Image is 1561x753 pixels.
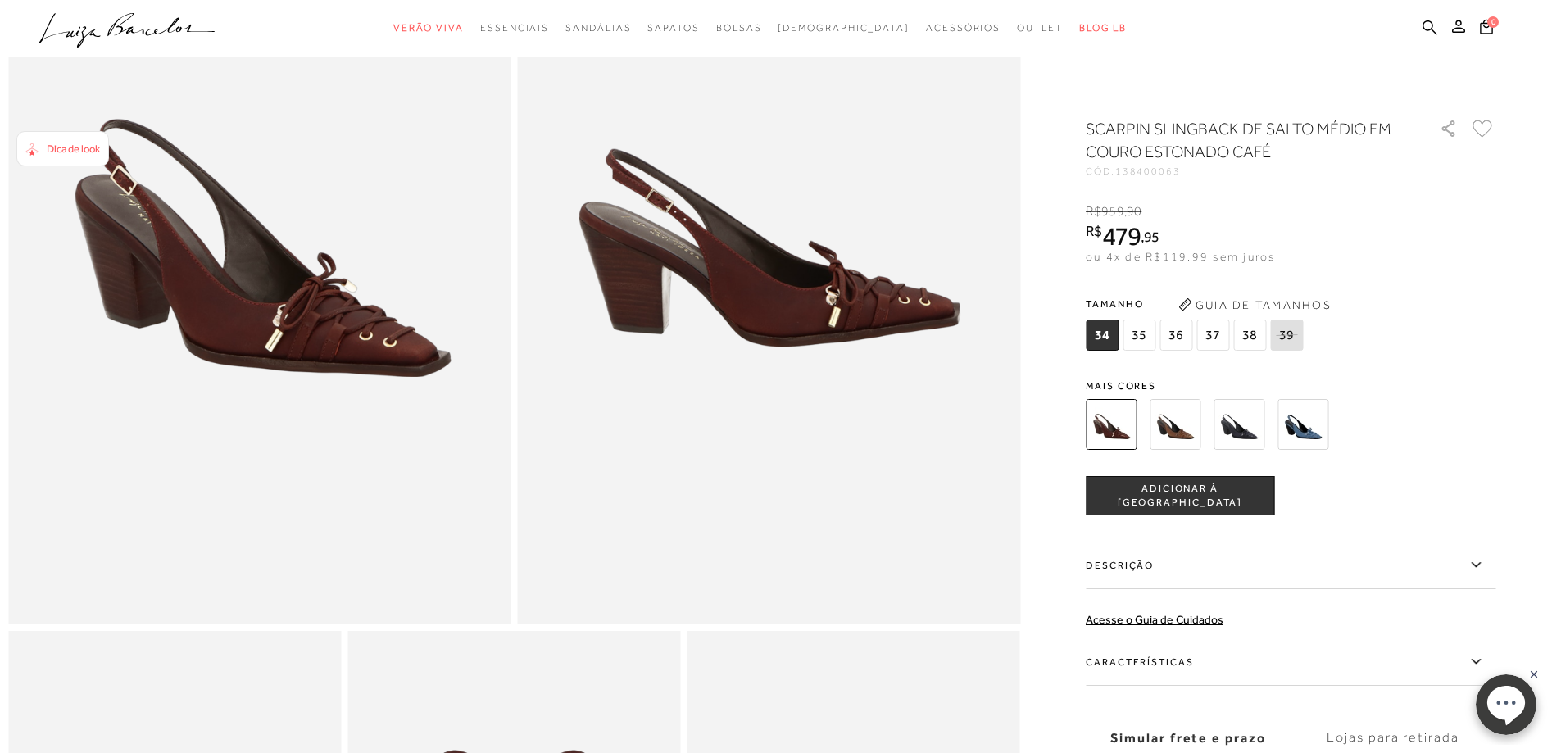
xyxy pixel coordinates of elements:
a: categoryNavScreenReaderText [565,13,631,43]
a: categoryNavScreenReaderText [1017,13,1063,43]
span: 37 [1196,320,1229,351]
span: 0 [1487,16,1499,28]
span: Mais cores [1086,381,1495,391]
span: BLOG LB [1079,22,1127,34]
span: 959 [1101,204,1123,219]
label: Características [1086,638,1495,686]
div: CÓD: [1086,166,1414,176]
span: Bolsas [716,22,762,34]
a: categoryNavScreenReaderText [716,13,762,43]
span: 479 [1102,221,1141,251]
button: Guia de Tamanhos [1173,292,1336,318]
span: 38 [1233,320,1266,351]
span: Essenciais [480,22,549,34]
span: Acessórios [926,22,1001,34]
span: 39 [1270,320,1303,351]
a: categoryNavScreenReaderText [647,13,699,43]
span: Outlet [1017,22,1063,34]
span: Verão Viva [393,22,464,34]
img: SCARPIN SLINGBACK DE SALTO MÉDIO EM COURO ESTONADO CINZA [1214,399,1264,450]
a: categoryNavScreenReaderText [480,13,549,43]
a: Acesse o Guia de Cuidados [1086,613,1223,626]
a: categoryNavScreenReaderText [393,13,464,43]
button: 0 [1475,18,1498,40]
span: ou 4x de R$119,99 sem juros [1086,250,1275,263]
span: 95 [1144,228,1159,245]
span: 34 [1086,320,1119,351]
span: [DEMOGRAPHIC_DATA] [778,22,910,34]
button: ADICIONAR À [GEOGRAPHIC_DATA] [1086,476,1274,515]
a: categoryNavScreenReaderText [926,13,1001,43]
span: Tamanho [1086,292,1307,316]
span: 138400063 [1115,166,1181,177]
span: 35 [1123,320,1155,351]
span: ADICIONAR À [GEOGRAPHIC_DATA] [1087,482,1273,510]
img: SCARPIN SLINGBACK DE SALTO MÉDIO EM JEANS ÍNDIGO [1277,399,1328,450]
span: Dica de look [47,143,100,155]
a: BLOG LB [1079,13,1127,43]
h1: SCARPIN SLINGBACK DE SALTO MÉDIO EM COURO ESTONADO CAFÉ [1086,117,1393,163]
i: R$ [1086,224,1102,238]
img: SCARPIN SLINGBACK DE SALTO MÉDIO EM COURO ESTONADO CARAMELO [1150,399,1200,450]
label: Descrição [1086,542,1495,589]
img: SCARPIN SLINGBACK DE SALTO MÉDIO EM COURO ESTONADO CAFÉ [1086,399,1137,450]
span: Sapatos [647,22,699,34]
span: Sandálias [565,22,631,34]
a: noSubCategoriesText [778,13,910,43]
i: , [1124,204,1142,219]
span: 36 [1159,320,1192,351]
i: , [1141,229,1159,244]
span: 90 [1127,204,1141,219]
i: R$ [1086,204,1101,219]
